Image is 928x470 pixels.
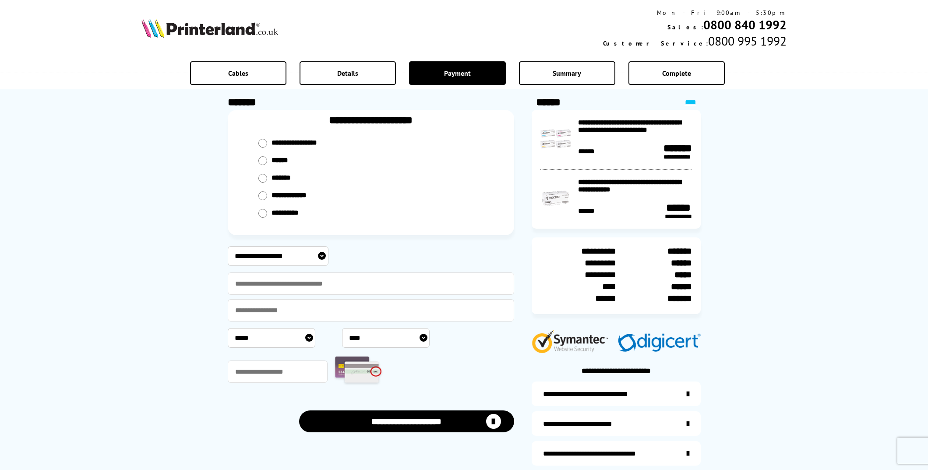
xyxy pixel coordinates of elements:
[603,9,787,17] div: Mon - Fri 9:00am - 5:30pm
[228,69,248,78] span: Cables
[444,69,471,78] span: Payment
[141,18,278,38] img: Printerland Logo
[603,39,708,47] span: Customer Service:
[708,33,787,49] span: 0800 995 1992
[532,441,701,466] a: additional-cables
[532,411,701,436] a: items-arrive
[553,69,581,78] span: Summary
[667,23,703,31] span: Sales:
[532,382,701,406] a: additional-ink
[703,17,787,33] a: 0800 840 1992
[337,69,358,78] span: Details
[662,69,691,78] span: Complete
